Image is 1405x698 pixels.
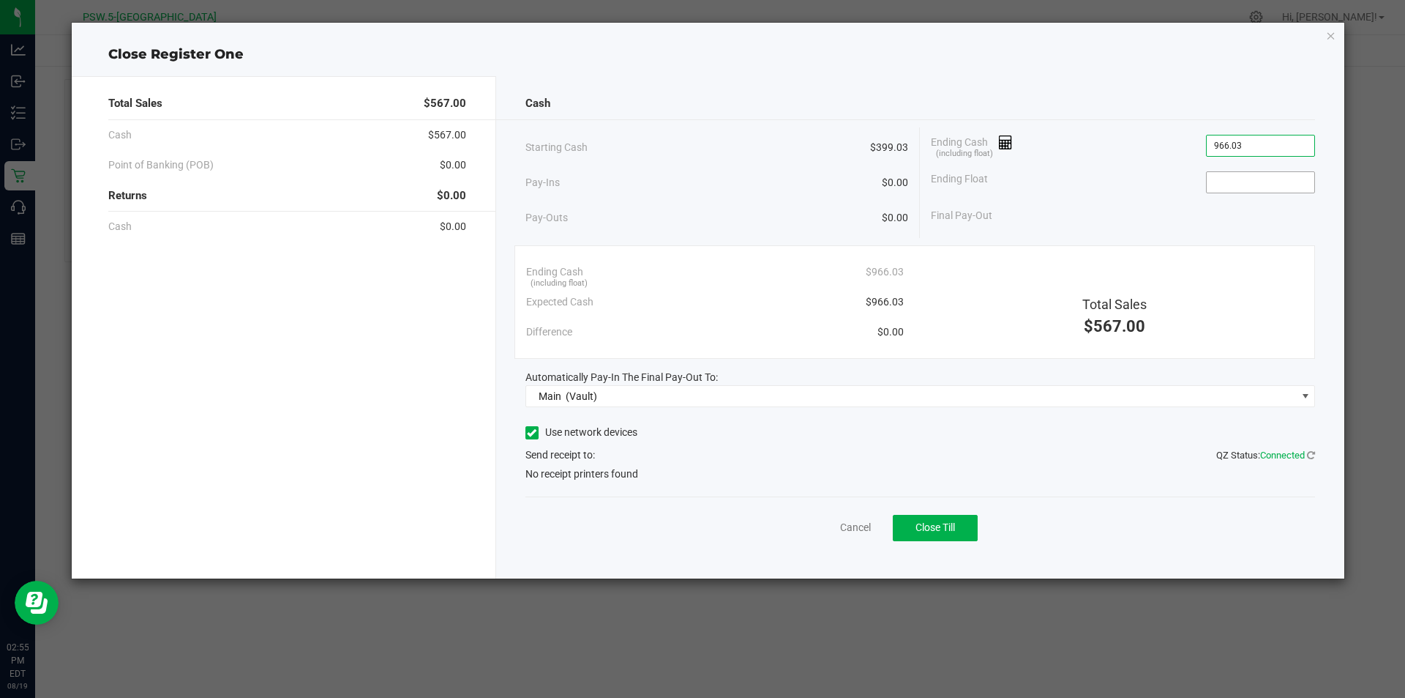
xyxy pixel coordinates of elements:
span: Starting Cash [525,140,588,155]
span: $0.00 [440,219,466,234]
span: $966.03 [866,264,904,280]
span: Total Sales [1082,297,1147,312]
span: $0.00 [877,324,904,340]
span: Main [539,390,561,402]
span: (Vault) [566,390,597,402]
span: Cash [108,127,132,143]
span: (including float) [531,278,588,290]
span: Cash [525,95,550,112]
a: Cancel [840,520,871,535]
iframe: Resource center [15,581,59,625]
span: Point of Banking (POB) [108,157,214,173]
span: Difference [526,324,572,340]
span: Close Till [915,521,955,533]
span: Ending Cash [931,135,1013,157]
span: $0.00 [440,157,466,173]
span: Send receipt to: [525,449,595,461]
span: Pay-Ins [525,175,560,190]
span: Expected Cash [526,294,593,310]
span: Automatically Pay-In The Final Pay-Out To: [525,371,718,383]
span: Connected [1260,450,1305,461]
span: $966.03 [866,294,904,310]
div: Returns [108,180,466,212]
span: QZ Status: [1216,450,1315,461]
span: $399.03 [870,140,908,155]
span: (including float) [936,148,993,160]
span: Total Sales [108,95,162,112]
span: Ending Float [931,171,988,193]
label: Use network devices [525,425,637,440]
span: Ending Cash [526,264,583,280]
span: No receipt printers found [525,467,638,482]
span: $0.00 [882,210,908,226]
span: $0.00 [882,175,908,190]
div: Close Register One [72,45,1345,64]
span: $567.00 [424,95,466,112]
button: Close Till [893,515,978,541]
span: $0.00 [437,188,466,204]
span: $567.00 [428,127,466,143]
span: Final Pay-Out [931,208,992,223]
span: Pay-Outs [525,210,568,226]
span: $567.00 [1084,317,1145,335]
span: Cash [108,219,132,234]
